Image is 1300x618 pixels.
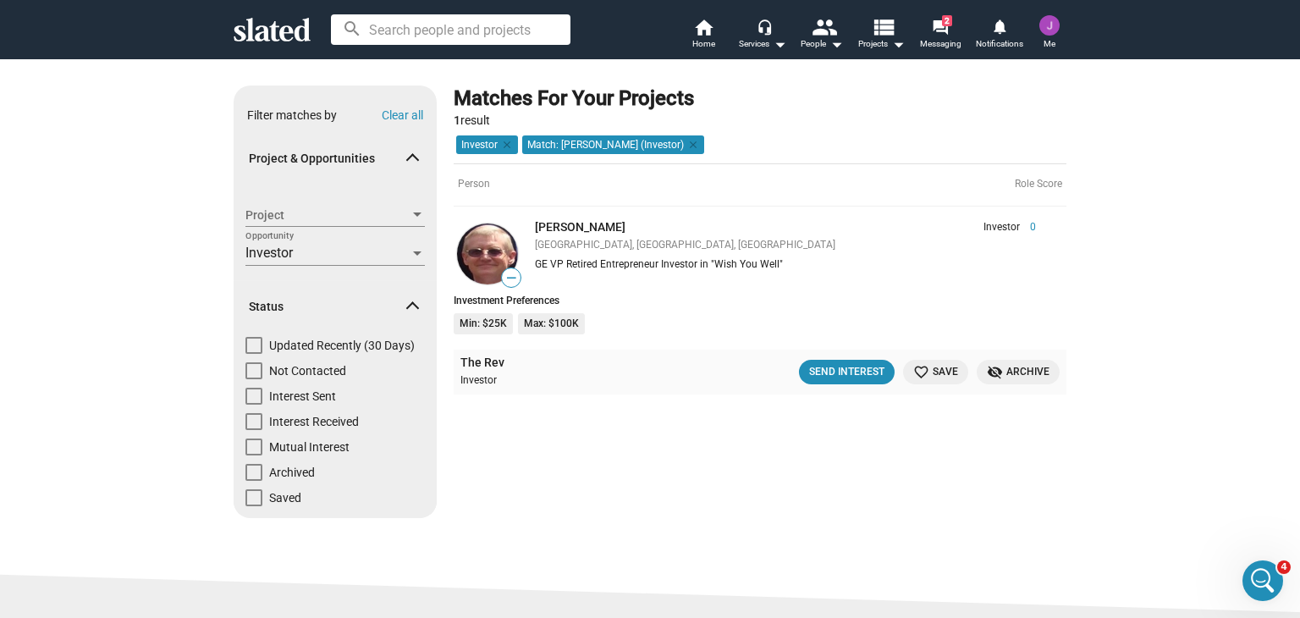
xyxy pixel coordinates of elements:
[851,17,911,54] button: Projects
[858,34,905,54] span: Projects
[269,388,336,405] span: Interest Sent
[692,34,715,54] span: Home
[913,363,958,381] span: Save
[970,17,1029,54] a: Notifications
[1277,560,1291,574] span: 4
[456,135,518,154] mat-chip: Investor
[977,360,1060,384] button: Archive
[976,34,1023,54] span: Notifications
[454,163,1066,207] div: Person
[932,19,948,35] mat-icon: forum
[518,313,585,335] li: Max: $100K
[888,34,908,54] mat-icon: arrow_drop_down
[535,239,1036,252] div: [GEOGRAPHIC_DATA], [GEOGRAPHIC_DATA], [GEOGRAPHIC_DATA]
[812,14,836,39] mat-icon: people
[920,34,961,54] span: Messaging
[522,135,704,154] mat-chip: Match: [PERSON_NAME] (Investor)
[454,86,694,113] div: Matches For Your Projects
[498,137,513,152] mat-icon: clear
[247,108,337,124] div: Filter matches by
[809,363,884,381] div: Send Interest
[454,220,521,288] a: Tom Brock
[674,17,733,54] a: Home
[911,17,970,54] a: 2Messaging
[1242,560,1283,601] iframe: Intercom live chat
[454,295,1066,306] div: Investment Preferences
[792,17,851,54] button: People
[269,439,350,455] span: Mutual Interest
[245,245,293,261] span: Investor
[757,19,772,34] mat-icon: headset_mic
[693,17,713,37] mat-icon: home
[382,108,423,122] button: Clear all
[684,137,699,152] mat-icon: clear
[457,223,518,284] img: Tom Brock
[826,34,846,54] mat-icon: arrow_drop_down
[801,34,843,54] div: People
[871,14,895,39] mat-icon: view_list
[269,464,315,481] span: Archived
[234,132,437,186] mat-expansion-panel-header: Project & Opportunities
[987,363,1049,381] span: Archive
[1044,34,1055,54] span: Me
[942,15,952,26] span: 2
[460,374,645,388] div: Investor
[991,18,1007,34] mat-icon: notifications
[1029,12,1070,56] button: Jeffrey Michael RoseMe
[454,113,490,127] span: result
[987,364,1003,380] mat-icon: visibility_off
[903,360,968,384] button: Save
[739,34,786,54] div: Services
[769,34,790,54] mat-icon: arrow_drop_down
[269,362,346,379] span: Not Contacted
[1020,221,1036,235] span: 0
[1015,178,1062,191] div: Role Score
[234,279,437,334] mat-expansion-panel-header: Status
[799,360,895,384] button: Send Interest
[460,355,504,371] a: The Rev
[502,270,521,286] span: —
[249,151,408,167] span: Project & Opportunities
[269,413,359,430] span: Interest Received
[269,337,415,354] span: Updated Recently (30 Days)
[913,364,929,380] mat-icon: favorite_border
[1039,15,1060,36] img: Jeffrey Michael Rose
[535,220,625,234] a: [PERSON_NAME]
[249,299,408,315] span: Status
[454,113,460,127] strong: 1
[983,221,1020,235] span: Investor
[234,337,437,515] div: Status
[269,489,301,506] span: Saved
[234,190,437,281] div: Project & Opportunities
[733,17,792,54] button: Services
[535,258,1036,272] div: GE VP Retired Entrepreneur Investor in "Wish You Well"
[331,14,570,45] input: Search people and projects
[454,313,513,335] li: Min: $25K
[245,207,410,224] span: Project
